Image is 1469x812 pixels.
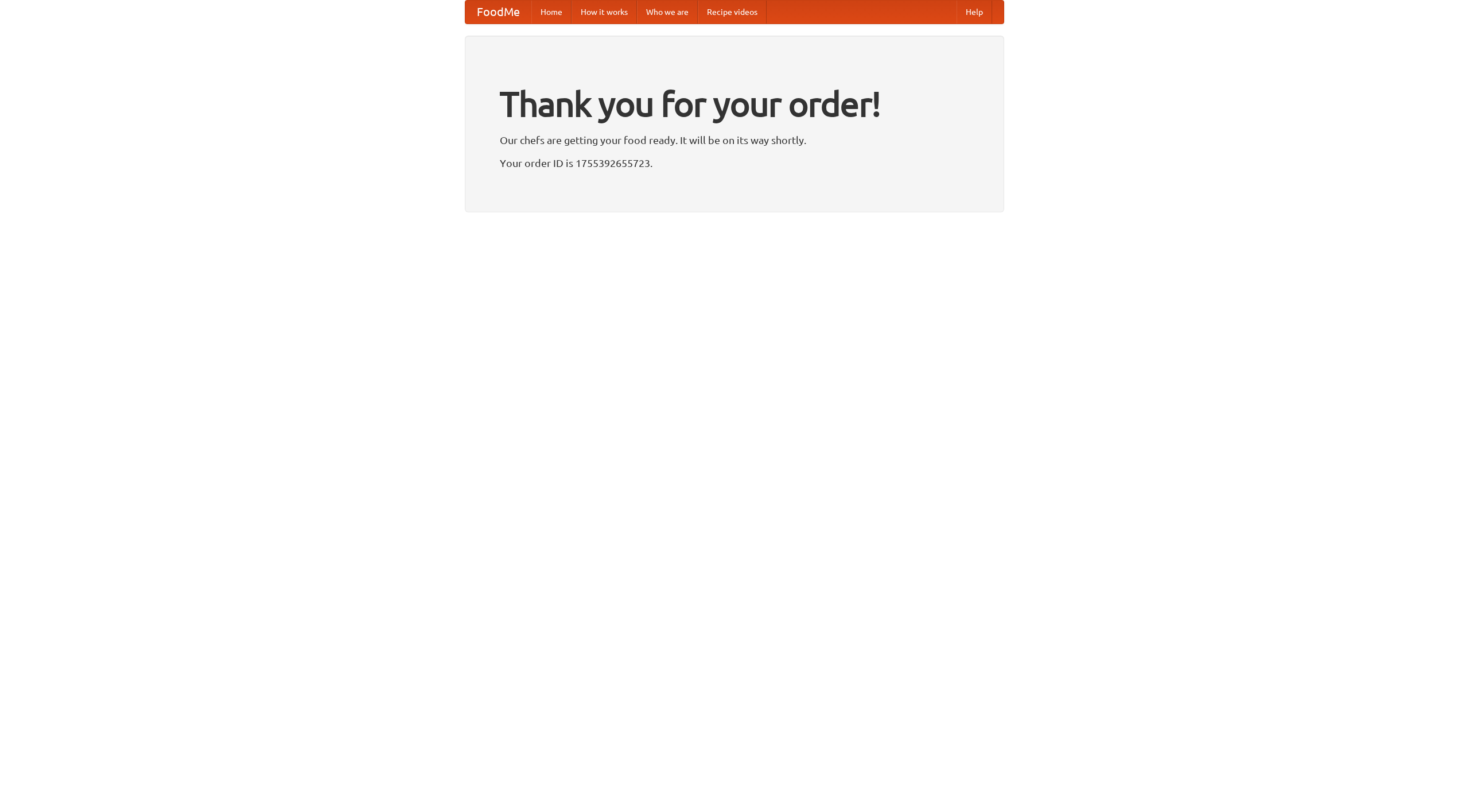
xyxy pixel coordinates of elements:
p: Our chefs are getting your food ready. It will be on its way shortly. [500,131,969,149]
a: Who we are [637,1,698,24]
a: FoodMe [465,1,531,24]
p: Your order ID is 1755392655723. [500,154,969,172]
a: Home [531,1,572,24]
a: Help [957,1,992,24]
a: Recipe videos [698,1,767,24]
a: How it works [572,1,637,24]
h1: Thank you for your order! [500,76,969,131]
